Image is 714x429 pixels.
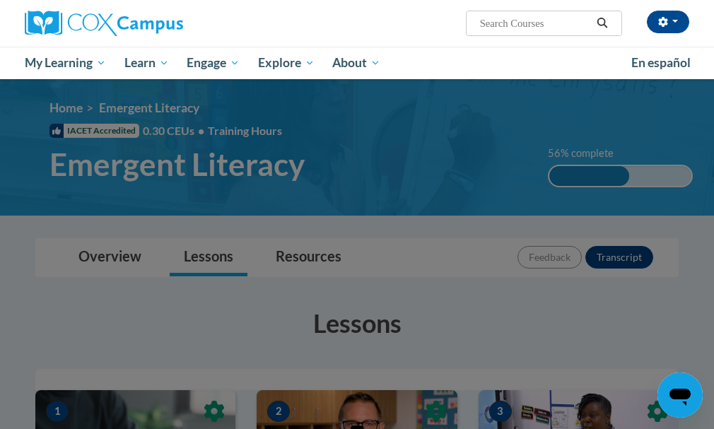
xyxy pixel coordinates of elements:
a: Learn [115,47,178,79]
a: Cox Campus [25,11,232,36]
span: Engage [187,54,240,71]
a: My Learning [16,47,115,79]
iframe: Button to launch messaging window [657,372,703,418]
button: Account Settings [647,11,689,33]
span: My Learning [25,54,106,71]
img: Cox Campus [25,11,183,36]
a: About [324,47,390,79]
a: En español [622,48,700,78]
span: En español [631,55,691,70]
span: About [332,54,380,71]
a: Explore [249,47,324,79]
a: Engage [177,47,249,79]
span: Explore [258,54,315,71]
span: Learn [124,54,169,71]
button: Search [592,15,613,32]
div: Main menu [14,47,700,79]
input: Search Courses [479,15,592,32]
